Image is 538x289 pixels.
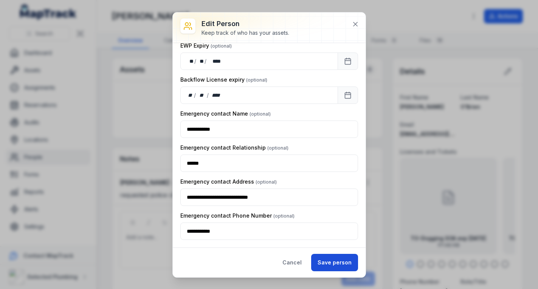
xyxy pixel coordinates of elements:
[194,57,197,65] div: /
[180,42,232,49] label: EWP Expiry
[338,53,358,70] button: Calendar
[207,91,209,99] div: /
[187,57,194,65] div: day,
[180,144,288,151] label: Emergency contact Relationship
[197,57,205,65] div: month,
[194,91,197,99] div: /
[180,178,277,185] label: Emergency contact Address
[187,91,194,99] div: day,
[197,91,207,99] div: month,
[180,110,271,117] label: Emergency contact Name
[205,57,207,65] div: /
[202,19,289,29] h3: Edit person
[209,91,223,99] div: year,
[276,254,308,271] button: Cancel
[180,76,267,83] label: Backflow License expiry
[311,254,358,271] button: Save person
[180,212,295,219] label: Emergency contact Phone Number
[338,87,358,104] button: Calendar
[202,29,289,37] div: Keep track of who has your assets.
[207,57,222,65] div: year,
